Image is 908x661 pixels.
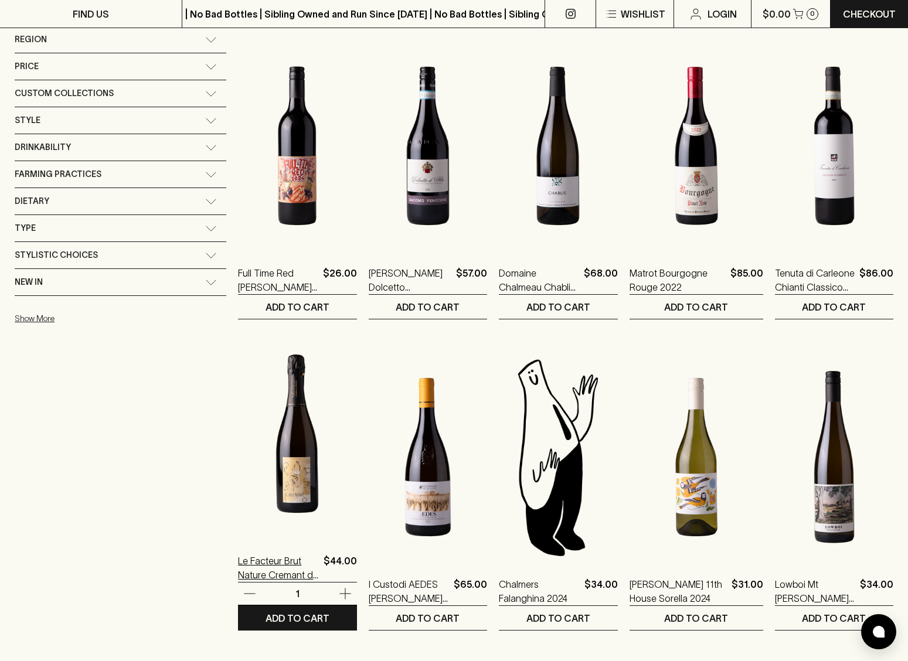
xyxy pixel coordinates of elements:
[810,11,815,17] p: 0
[396,300,460,314] p: ADD TO CART
[369,577,449,605] a: I Custodi AEDES [PERSON_NAME] 2023
[802,300,866,314] p: ADD TO CART
[15,113,40,128] span: Style
[526,300,590,314] p: ADD TO CART
[15,59,39,74] span: Price
[584,577,618,605] p: $34.00
[860,577,893,605] p: $34.00
[763,7,791,21] p: $0.00
[526,611,590,625] p: ADD TO CART
[15,221,36,236] span: Type
[454,577,487,605] p: $65.00
[499,606,617,630] button: ADD TO CART
[15,248,98,263] span: Stylistic Choices
[396,611,460,625] p: ADD TO CART
[499,355,617,560] img: Blackhearts & Sparrows Man
[802,611,866,625] p: ADD TO CART
[15,194,49,209] span: Dietary
[584,266,618,294] p: $68.00
[775,355,893,560] img: Lowboi Mt Barker Gruner Veltliner 2025
[15,86,114,101] span: Custom Collections
[499,577,579,605] a: Chalmers Falanghina 2024
[456,266,487,294] p: $57.00
[15,275,43,289] span: New In
[15,167,101,182] span: Farming Practices
[323,266,357,294] p: $26.00
[15,161,226,188] div: Farming Practices
[708,7,737,21] p: Login
[873,626,885,638] img: bubble-icon
[730,266,763,294] p: $85.00
[238,606,356,630] button: ADD TO CART
[499,266,579,294] a: Domaine Chalmeau Chablis 2022
[15,107,226,134] div: Style
[238,331,356,536] img: Le Facteur Brut Nature Cremant de Loire 2023
[283,587,311,600] p: 1
[369,606,487,630] button: ADD TO CART
[499,43,617,248] img: Domaine Chalmeau Chablis 2022
[15,32,47,47] span: Region
[73,7,109,21] p: FIND US
[15,134,226,161] div: Drinkability
[238,266,318,294] a: Full Time Red [PERSON_NAME] Tempranillo 2024
[732,577,763,605] p: $31.00
[621,7,665,21] p: Wishlist
[238,295,356,319] button: ADD TO CART
[775,266,855,294] a: Tenuta di Carleone Chianti Classico 2021
[15,80,226,107] div: Custom Collections
[15,269,226,295] div: New In
[238,554,318,582] a: Le Facteur Brut Nature Cremant de Loire 2023
[664,611,728,625] p: ADD TO CART
[15,26,226,53] div: Region
[775,43,893,248] img: Tenuta di Carleone Chianti Classico 2021
[499,295,617,319] button: ADD TO CART
[369,266,451,294] a: [PERSON_NAME] Dolcetto [PERSON_NAME] 2024
[238,43,356,248] img: Full Time Red Graciano Tempranillo 2024
[15,188,226,214] div: Dietary
[630,295,763,319] button: ADD TO CART
[630,606,763,630] button: ADD TO CART
[630,577,727,605] a: [PERSON_NAME] 11th House Sorella 2024
[843,7,896,21] p: Checkout
[266,300,329,314] p: ADD TO CART
[369,295,487,319] button: ADD TO CART
[15,242,226,268] div: Stylistic Choices
[630,355,763,560] img: Little Frances 11th House Sorella 2024
[15,215,226,241] div: Type
[369,355,487,560] img: I Custodi AEDES Etna Bianco 2023
[859,266,893,294] p: $86.00
[630,43,763,248] img: Matrot Bourgogne Rouge 2022
[369,43,487,248] img: Giacomo Fenocchio Dolcetto d'Alba 2024
[324,554,357,582] p: $44.00
[266,611,329,625] p: ADD TO CART
[15,306,168,330] button: Show More
[664,300,728,314] p: ADD TO CART
[630,266,726,294] a: Matrot Bourgogne Rouge 2022
[15,140,71,155] span: Drinkability
[775,577,855,605] a: Lowboi Mt [PERSON_NAME] [PERSON_NAME] Veltliner 2025
[15,53,226,80] div: Price
[775,295,893,319] button: ADD TO CART
[775,606,893,630] button: ADD TO CART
